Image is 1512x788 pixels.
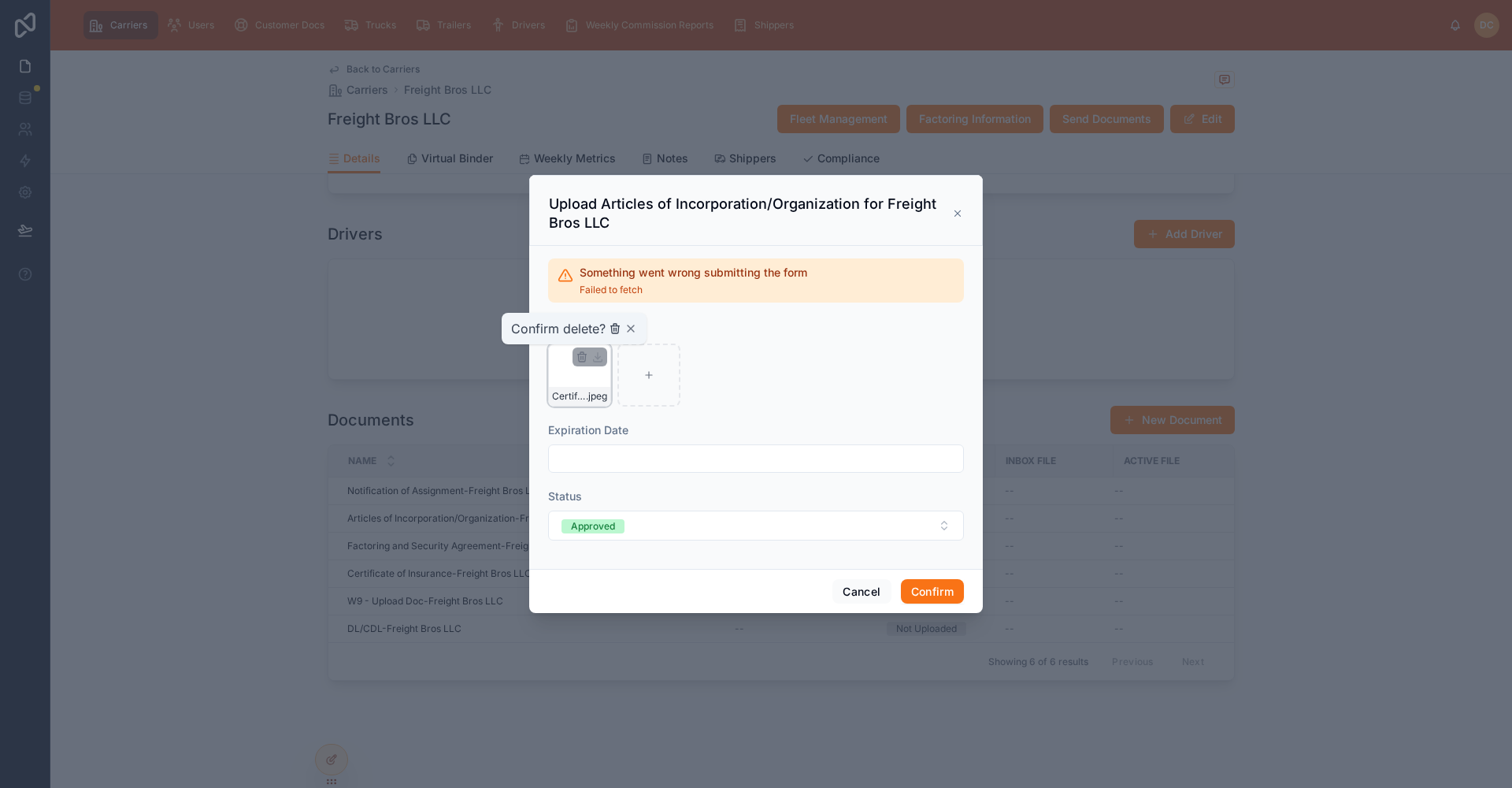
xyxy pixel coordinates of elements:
span: Expiration Date [548,423,628,437]
button: Select Button [548,511,964,541]
h3: Upload Articles of Incorporation/Organization for Freight Bros LLC [549,195,952,232]
span: Failed to fetch [580,284,807,296]
h2: Something went wrong submitting the form [580,265,807,281]
span: Certificate of Organization [552,390,586,403]
button: Confirm [901,579,964,604]
button: Cancel [832,579,891,604]
span: Confirm delete? [511,319,606,338]
span: Status [548,489,582,503]
span: .jpeg [586,390,607,403]
div: Approved [571,519,615,533]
